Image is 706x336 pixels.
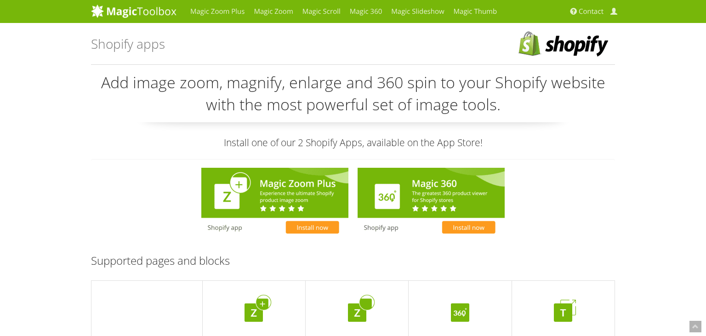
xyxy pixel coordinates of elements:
[91,136,615,149] p: Install one of our 2 Shopify Apps, available on the App Store!
[91,72,615,122] p: Add image zoom, magnify, enlarge and 360 spin to your Shopify website with the most powerful set ...
[91,255,615,267] h3: Supported pages and blocks
[442,294,478,331] img: Magic 360
[545,294,581,331] img: Magic Thumb
[358,168,505,237] img: Magic 360 for Shopify
[579,7,604,16] span: Contact
[91,30,165,57] h1: Shopify apps
[201,168,348,237] img: Magic Zoom Plus for Shopify
[339,294,376,331] img: Magic Zoom
[91,4,176,18] img: MagicToolbox.com - Image tools for your website
[235,294,272,331] img: Magic Zoom Plus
